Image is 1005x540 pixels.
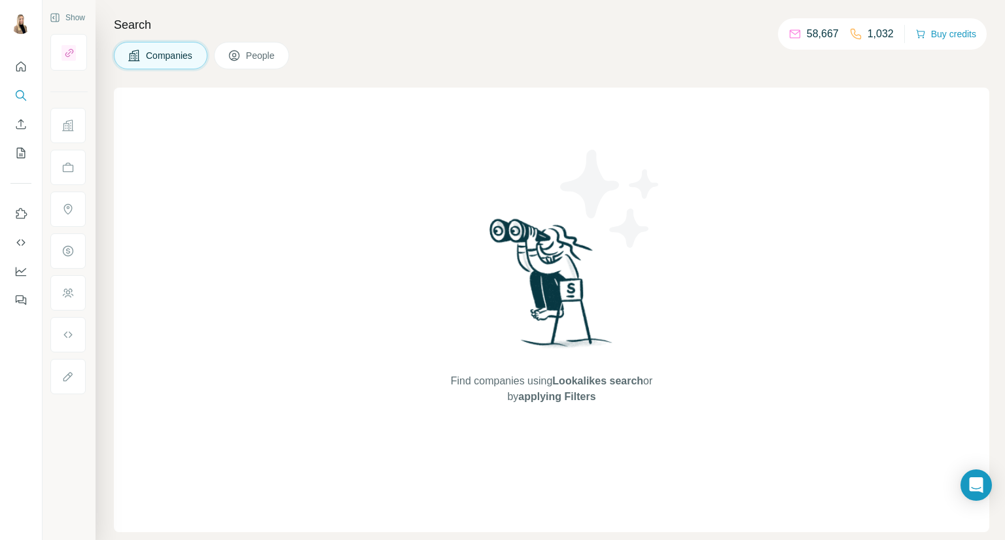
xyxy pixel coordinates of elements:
img: Surfe Illustration - Woman searching with binoculars [484,215,620,361]
button: Use Surfe API [10,231,31,254]
button: Feedback [10,288,31,312]
button: Enrich CSV [10,112,31,136]
button: Quick start [10,55,31,78]
button: Show [41,8,94,27]
span: applying Filters [518,391,595,402]
span: Find companies using or by [447,373,656,405]
span: People [246,49,276,62]
button: Buy credits [915,25,976,43]
span: Lookalikes search [552,375,643,386]
p: 58,667 [807,26,839,42]
div: Open Intercom Messenger [961,469,992,501]
button: Search [10,84,31,107]
button: My lists [10,141,31,165]
span: Companies [146,49,194,62]
img: Avatar [10,13,31,34]
h4: Search [114,16,989,34]
button: Use Surfe on LinkedIn [10,202,31,226]
p: 1,032 [868,26,894,42]
img: Surfe Illustration - Stars [552,140,669,258]
button: Dashboard [10,260,31,283]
